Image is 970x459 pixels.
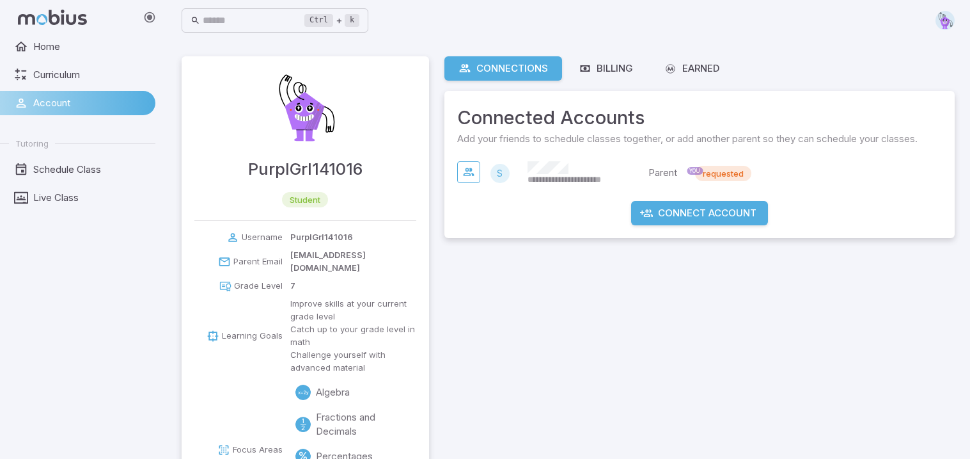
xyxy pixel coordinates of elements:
div: YOU [687,167,703,175]
span: student [282,193,328,206]
p: PurplGrl141016 [290,231,353,244]
kbd: k [345,14,359,27]
p: Learning Goals [222,330,283,342]
p: Algebra [316,385,350,399]
kbd: Ctrl [304,14,333,27]
p: Parent Email [233,255,283,268]
p: 7 [290,280,295,293]
img: PurplGrl141016 [267,69,343,146]
p: Challenge yourself with advanced material [290,349,416,374]
div: Connections [458,61,548,76]
span: Curriculum [33,68,146,82]
p: Catch up to your grade level in math [290,323,416,349]
p: Grade Level [234,280,283,293]
button: Connect Account [631,201,768,225]
p: Improve skills at your current grade level [290,298,416,323]
p: [EMAIL_ADDRESS][DOMAIN_NAME] [290,249,416,275]
div: Billing [579,61,633,76]
span: Add your friends to schedule classes together, or add another parent so they can schedule your cl... [457,132,942,146]
img: pentagon.svg [935,11,955,30]
span: Account [33,96,146,110]
p: Parent [648,166,677,181]
p: Fractions and Decimals [316,410,406,439]
div: Earned [664,61,719,76]
button: View Connection [457,161,480,183]
span: Schedule Class [33,163,146,177]
span: Connected Accounts [457,104,942,132]
div: Fractions/Decimals [295,417,311,432]
div: S [490,164,510,183]
div: + [304,13,359,28]
p: Username [242,231,283,244]
span: Live Class [33,191,146,205]
h4: PurplGrl141016 [248,156,363,182]
span: requested [695,167,751,180]
span: Tutoring [15,138,49,149]
p: Focus Areas [233,444,283,456]
span: Home [33,40,146,54]
div: Algebra [295,385,311,400]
